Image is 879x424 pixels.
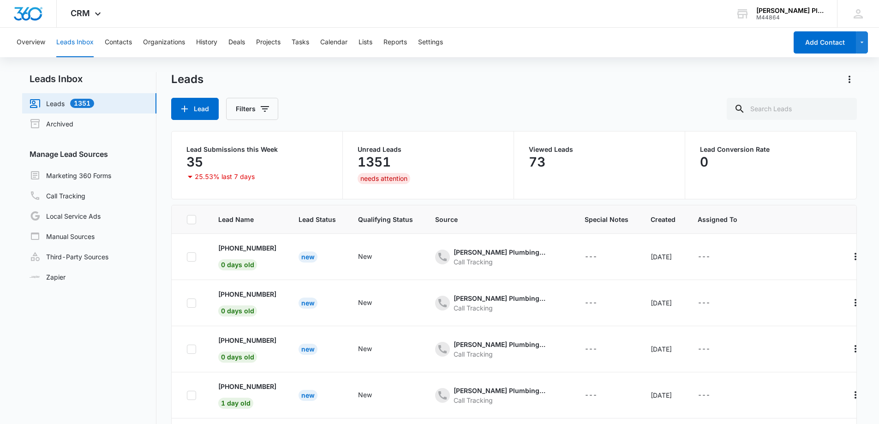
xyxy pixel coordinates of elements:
button: History [196,28,217,57]
a: Leads1351 [30,98,94,109]
p: [PHONE_NUMBER] [218,289,276,299]
span: Assigned To [698,215,737,224]
div: [DATE] [651,298,676,308]
div: - - Select to Edit Field [698,298,727,309]
div: - - Select to Edit Field [358,298,389,309]
div: [PERSON_NAME] Plumbing - Ads [454,386,546,395]
div: needs attention [358,173,410,184]
span: Qualifying Status [358,215,413,224]
a: New [299,391,317,399]
p: 1351 [358,155,391,169]
div: New [358,298,372,307]
p: 35 [186,155,203,169]
span: Special Notes [585,215,628,224]
span: 0 days old [218,259,257,270]
button: Organizations [143,28,185,57]
div: - - Select to Edit Field [698,344,727,355]
span: CRM [71,8,90,18]
div: [DATE] [651,252,676,262]
p: 25.53% last 7 days [195,173,255,180]
button: Deals [228,28,245,57]
button: Lead [171,98,219,120]
a: New [299,253,317,261]
div: New [358,390,372,400]
span: Source [435,215,562,224]
div: - - Select to Edit Field [435,340,562,359]
div: --- [698,298,710,309]
a: Marketing 360 Forms [30,170,111,181]
button: Add Contact [794,31,856,54]
button: Calendar [320,28,347,57]
div: - - Select to Edit Field [585,344,614,355]
div: New [299,390,317,401]
button: Actions [848,388,863,402]
p: [PHONE_NUMBER] [218,335,276,345]
div: New [299,251,317,263]
div: - - Select to Edit Field [698,251,727,263]
div: - - Select to Edit Field [435,247,562,267]
div: [PERSON_NAME] Plumbing - Ads [454,247,546,257]
span: 0 days old [218,352,257,363]
div: [DATE] [651,390,676,400]
button: Settings [418,28,443,57]
div: - - Select to Edit Field [358,390,389,401]
button: Actions [848,249,863,264]
p: 0 [700,155,708,169]
a: Local Service Ads [30,210,101,221]
div: Call Tracking [454,303,546,313]
p: [PHONE_NUMBER] [218,382,276,391]
div: account id [756,14,824,21]
div: --- [585,390,597,401]
button: Lists [359,28,372,57]
span: 1 day old [218,398,253,409]
button: Leads Inbox [56,28,94,57]
div: - - Select to Edit Field [435,293,562,313]
div: [DATE] [651,344,676,354]
button: Overview [17,28,45,57]
a: Call Tracking [30,190,85,201]
div: Call Tracking [454,349,546,359]
p: [PHONE_NUMBER] [218,243,276,253]
div: --- [585,251,597,263]
a: New [299,299,317,307]
div: --- [698,390,710,401]
span: Lead Status [299,215,336,224]
button: Tasks [292,28,309,57]
div: --- [698,344,710,355]
a: Archived [30,118,73,129]
div: Call Tracking [454,395,546,405]
div: - - Select to Edit Field [585,390,614,401]
div: - - Select to Edit Field [585,251,614,263]
button: Actions [848,341,863,356]
span: 0 days old [218,305,257,317]
button: Actions [848,295,863,310]
div: --- [585,344,597,355]
a: Zapier [30,272,66,282]
span: Lead Name [218,215,276,224]
div: --- [585,298,597,309]
div: New [299,298,317,309]
a: [PHONE_NUMBER]0 days old [218,335,276,361]
div: New [358,251,372,261]
input: Search Leads [727,98,857,120]
div: - - Select to Edit Field [358,344,389,355]
a: [PHONE_NUMBER]0 days old [218,289,276,315]
p: 73 [529,155,545,169]
div: Call Tracking [454,257,546,267]
button: Actions [842,72,857,87]
p: Lead Submissions this Week [186,146,328,153]
a: [PHONE_NUMBER]1 day old [218,382,276,407]
a: [PHONE_NUMBER]0 days old [218,243,276,269]
a: New [299,345,317,353]
a: Manual Sources [30,231,95,242]
div: New [299,344,317,355]
div: - - Select to Edit Field [435,386,562,405]
span: Created [651,215,676,224]
div: New [358,344,372,353]
div: [PERSON_NAME] Plumbing - Ads [454,293,546,303]
p: Viewed Leads [529,146,670,153]
a: Third-Party Sources [30,251,108,262]
div: --- [698,251,710,263]
p: Unread Leads [358,146,499,153]
button: Reports [383,28,407,57]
